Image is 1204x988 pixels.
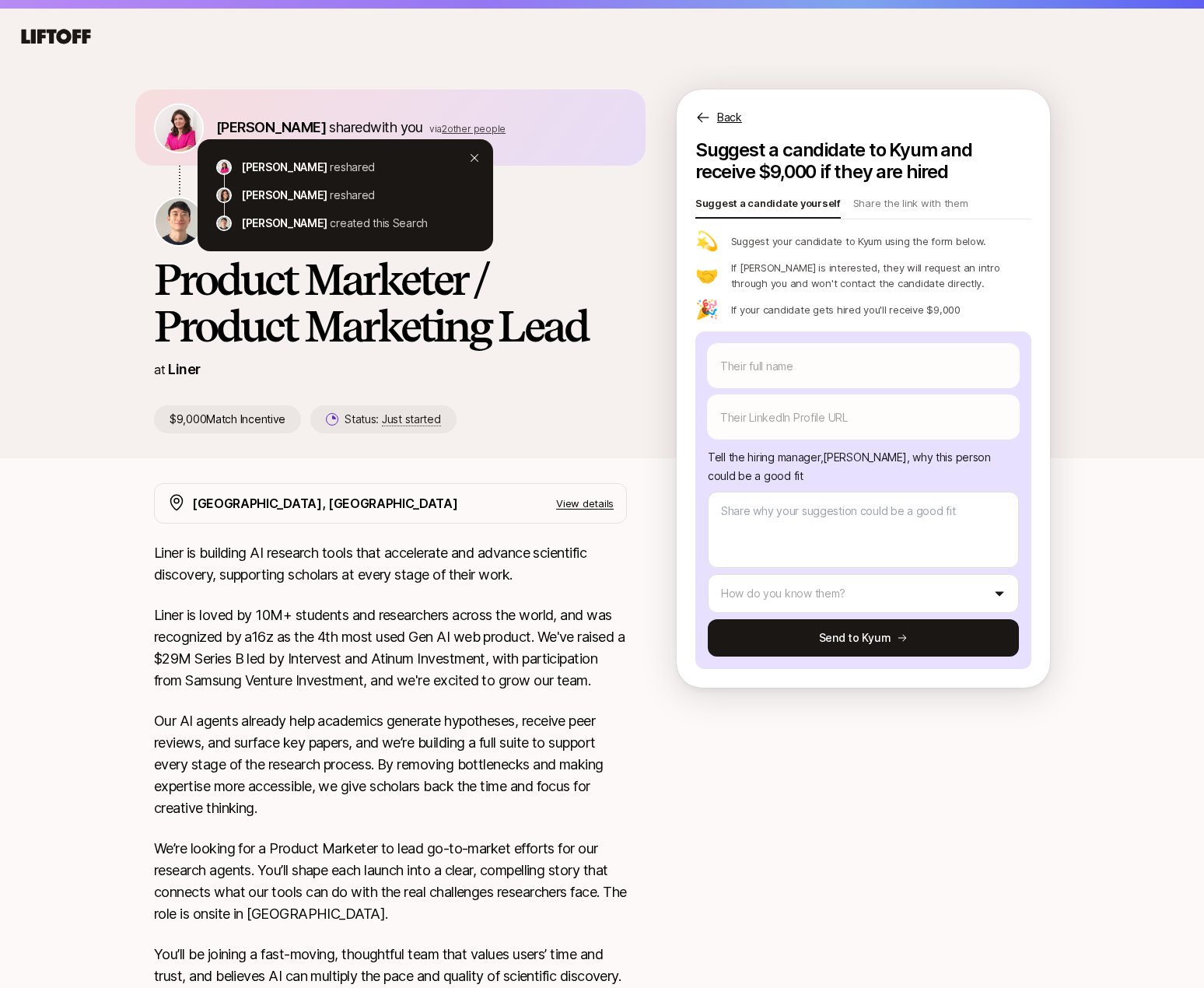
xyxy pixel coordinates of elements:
[156,105,202,152] img: 9e09e871_5697_442b_ae6e_b16e3f6458f8.jpg
[330,186,375,205] p: reshared
[695,139,1031,183] p: Suggest a candidate to Kyum and receive $9,000 if they are hired
[154,542,627,586] p: Liner is building AI research tools that accelerate and advance scientific discovery, supporting ...
[695,266,719,285] p: 🤝
[370,119,423,135] span: with you
[154,838,627,925] p: We’re looking for a Product Marketer to lead go-to-market efforts for our research agents. You’ll...
[156,198,202,245] img: Kyum Kim
[429,123,442,135] span: via
[216,117,506,138] p: shared
[731,233,986,249] p: Suggest your candidate to Kyum using the form below.
[330,214,428,233] p: created this Search
[853,195,968,217] p: Share the link with them
[695,195,841,217] p: Suggest a candidate yourself
[382,412,441,426] span: Just started
[218,189,230,201] img: 71d7b91d_d7cb_43b4_a7ea_a9b2f2cc6e03.jpg
[345,410,440,429] p: Status:
[556,496,614,511] p: View details
[154,710,627,819] p: Our AI agents already help academics generate hypotheses, receive peer reviews, and surface key p...
[717,108,742,127] p: Back
[708,619,1019,657] button: Send to Kyum
[218,217,230,229] img: 47784c54_a4ff_477e_ab36_139cb03b2732.jpg
[241,186,327,205] p: [PERSON_NAME]
[192,493,457,513] p: [GEOGRAPHIC_DATA], [GEOGRAPHIC_DATA]
[216,119,326,135] span: [PERSON_NAME]
[708,448,1019,485] p: Tell the hiring manager, [PERSON_NAME] , why this person could be a good fit
[731,260,1031,291] p: If [PERSON_NAME] is interested, they will request an intro through you and won't contact the cand...
[154,405,301,433] p: $9,000 Match Incentive
[695,232,719,251] p: 💫
[731,302,961,317] p: If your candidate gets hired you'll receive $9,000
[442,123,506,135] span: 2 other people
[154,604,627,692] p: Liner is loved by 10M+ students and researchers across the world, and was recognized by a16z as t...
[154,359,165,380] p: at
[154,944,627,987] p: You’ll be joining a fast-moving, thoughtful team that values users’ time and trust, and believes ...
[218,161,230,173] img: 9e09e871_5697_442b_ae6e_b16e3f6458f8.jpg
[241,158,327,177] p: [PERSON_NAME]
[330,158,375,177] p: reshared
[241,214,327,233] p: [PERSON_NAME]
[168,361,200,377] a: Liner
[695,300,719,319] p: 🎉
[154,256,627,349] h1: Product Marketer / Product Marketing Lead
